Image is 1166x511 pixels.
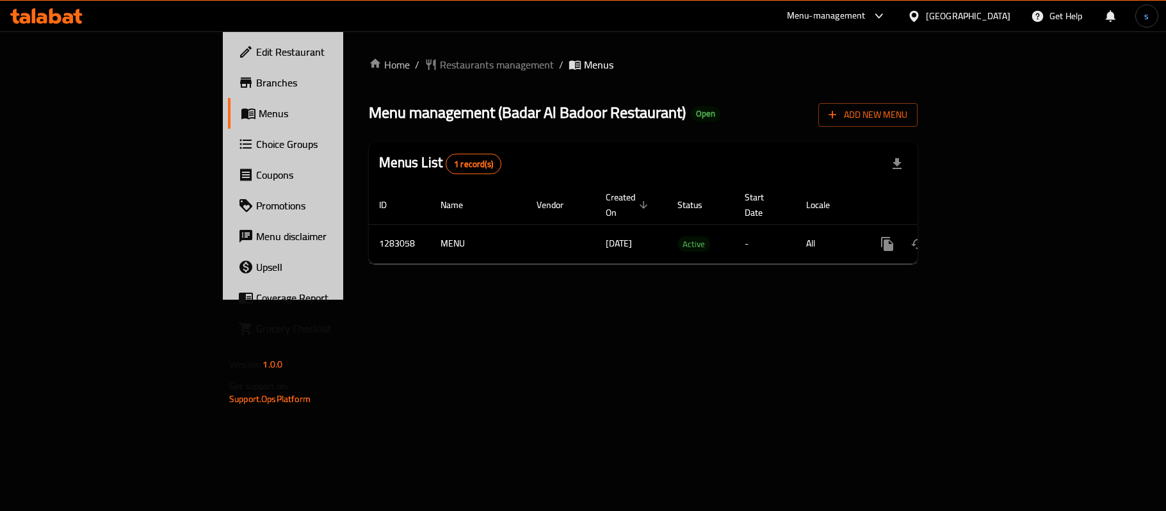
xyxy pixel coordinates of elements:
button: more [872,229,903,259]
span: 1 record(s) [446,158,501,170]
div: Menu-management [787,8,866,24]
span: Menu disclaimer [256,229,407,244]
span: Restaurants management [440,57,554,72]
span: Grocery Checklist [256,321,407,336]
span: [DATE] [606,235,632,252]
span: Version: [229,356,261,373]
button: Change Status [903,229,934,259]
span: Promotions [256,198,407,213]
span: Branches [256,75,407,90]
th: Actions [862,186,1005,225]
nav: breadcrumb [369,57,918,72]
button: Add New Menu [818,103,918,127]
div: Active [677,236,710,252]
a: Upsell [228,252,417,282]
span: Choice Groups [256,136,407,152]
td: MENU [430,224,526,263]
span: Menus [259,106,407,121]
span: Open [691,108,720,119]
td: All [796,224,862,263]
span: Start Date [745,190,781,220]
table: enhanced table [369,186,1005,264]
span: Active [677,237,710,252]
span: Name [441,197,480,213]
a: Menus [228,98,417,129]
div: Export file [882,149,912,179]
span: Get support on: [229,378,288,394]
span: Status [677,197,719,213]
span: Coupons [256,167,407,182]
a: Support.OpsPlatform [229,391,311,407]
a: Coverage Report [228,282,417,313]
span: Menu management ( Badar Al Badoor Restaurant ) [369,98,686,127]
td: - [734,224,796,263]
span: 1.0.0 [263,356,282,373]
div: Open [691,106,720,122]
span: Locale [806,197,846,213]
a: Coupons [228,159,417,190]
a: Grocery Checklist [228,313,417,344]
span: ID [379,197,403,213]
a: Restaurants management [425,57,554,72]
span: Add New Menu [829,107,907,123]
span: Vendor [537,197,580,213]
a: Menu disclaimer [228,221,417,252]
span: Upsell [256,259,407,275]
a: Promotions [228,190,417,221]
a: Choice Groups [228,129,417,159]
span: Coverage Report [256,290,407,305]
a: Edit Restaurant [228,36,417,67]
span: s [1144,9,1149,23]
div: [GEOGRAPHIC_DATA] [926,9,1010,23]
div: Total records count [446,154,501,174]
span: Edit Restaurant [256,44,407,60]
a: Branches [228,67,417,98]
span: Menus [584,57,613,72]
h2: Menus List [379,153,501,174]
span: Created On [606,190,652,220]
li: / [559,57,563,72]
